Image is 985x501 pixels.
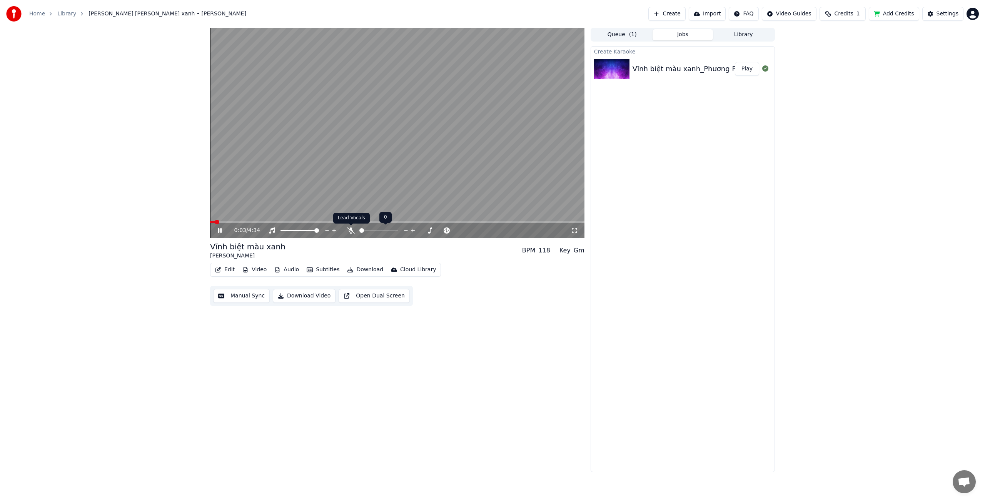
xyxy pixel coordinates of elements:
button: FAQ [729,7,758,21]
span: 4:34 [248,227,260,234]
button: Credits1 [820,7,866,21]
button: Create [648,7,686,21]
div: [PERSON_NAME] [210,252,285,260]
button: Settings [922,7,963,21]
button: Video Guides [762,7,816,21]
button: Import [689,7,726,21]
div: 0 [379,212,392,223]
a: Library [57,10,76,18]
span: [PERSON_NAME] [PERSON_NAME] xanh • [PERSON_NAME] [88,10,246,18]
a: Home [29,10,45,18]
div: / [234,227,253,234]
button: Edit [212,264,238,275]
div: Settings [937,10,958,18]
span: ( 1 ) [629,31,637,38]
div: Create Karaoke [591,47,775,56]
button: Play [735,62,759,76]
div: Vĩnh biệt màu xanh [210,241,285,252]
nav: breadcrumb [29,10,246,18]
button: Queue [592,29,653,40]
div: Key [559,246,571,255]
button: Library [713,29,774,40]
button: Audio [271,264,302,275]
button: Download [344,264,386,275]
span: 0:03 [234,227,246,234]
button: Manual Sync [213,289,270,303]
span: 1 [856,10,860,18]
button: Add Credits [869,7,919,21]
div: Cloud Library [400,266,436,274]
button: Open Dual Screen [339,289,410,303]
button: Jobs [653,29,713,40]
div: 118 [538,246,550,255]
div: BPM [522,246,535,255]
div: Gm [574,246,584,255]
a: Open chat [953,470,976,493]
div: Vĩnh biệt màu xanh_Phương Phương Thảo_Original [633,63,808,74]
button: Subtitles [304,264,342,275]
span: Credits [834,10,853,18]
img: youka [6,6,22,22]
div: Lead Vocals [333,213,370,224]
button: Download Video [273,289,336,303]
button: Video [239,264,270,275]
